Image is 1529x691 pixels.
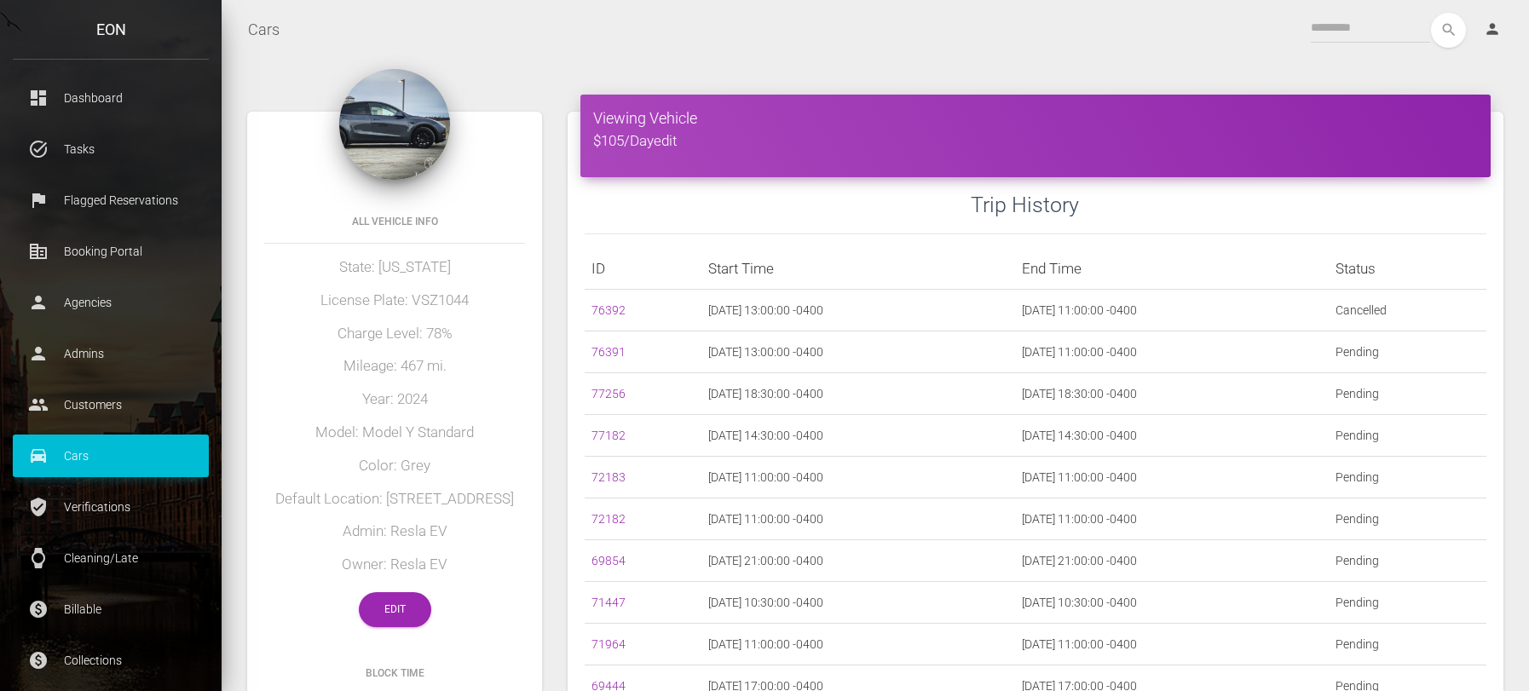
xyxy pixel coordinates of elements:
[591,512,626,526] a: 72182
[1015,498,1329,540] td: [DATE] 11:00:00 -0400
[701,331,1015,373] td: [DATE] 13:00:00 -0400
[13,230,209,273] a: corporate_fare Booking Portal
[1015,248,1329,290] th: End Time
[591,429,626,442] a: 77182
[26,443,196,469] p: Cars
[13,486,209,528] a: verified_user Verifications
[1015,331,1329,373] td: [DATE] 11:00:00 -0400
[1329,457,1486,498] td: Pending
[701,540,1015,582] td: [DATE] 21:00:00 -0400
[1015,624,1329,665] td: [DATE] 11:00:00 -0400
[264,456,525,476] h5: Color: Grey
[1015,415,1329,457] td: [DATE] 14:30:00 -0400
[591,303,626,317] a: 76392
[591,470,626,484] a: 72183
[26,187,196,213] p: Flagged Reservations
[591,345,626,359] a: 76391
[13,128,209,170] a: task_alt Tasks
[26,341,196,366] p: Admins
[26,290,196,315] p: Agencies
[26,545,196,571] p: Cleaning/Late
[1015,290,1329,331] td: [DATE] 11:00:00 -0400
[1329,498,1486,540] td: Pending
[593,131,1478,152] h5: $105/Day
[26,136,196,162] p: Tasks
[1015,540,1329,582] td: [DATE] 21:00:00 -0400
[654,132,677,149] a: edit
[264,665,525,681] h6: Block Time
[339,69,450,180] img: 251.png
[593,107,1478,129] h4: Viewing Vehicle
[264,423,525,443] h5: Model: Model Y Standard
[26,239,196,264] p: Booking Portal
[1329,415,1486,457] td: Pending
[591,596,626,609] a: 71447
[701,457,1015,498] td: [DATE] 11:00:00 -0400
[13,281,209,324] a: person Agencies
[13,332,209,375] a: person Admins
[1329,582,1486,624] td: Pending
[701,248,1015,290] th: Start Time
[264,291,525,311] h5: License Plate: VSZ1044
[971,190,1486,220] h3: Trip History
[1484,20,1501,37] i: person
[264,356,525,377] h5: Mileage: 467 mi.
[591,637,626,651] a: 71964
[248,9,280,51] a: Cars
[26,494,196,520] p: Verifications
[13,179,209,222] a: flag Flagged Reservations
[264,257,525,278] h5: State: [US_STATE]
[1329,248,1486,290] th: Status
[591,387,626,400] a: 77256
[701,290,1015,331] td: [DATE] 13:00:00 -0400
[264,389,525,410] h5: Year: 2024
[1431,13,1466,48] button: search
[1329,624,1486,665] td: Pending
[1015,373,1329,415] td: [DATE] 18:30:00 -0400
[13,588,209,631] a: paid Billable
[13,383,209,426] a: people Customers
[701,624,1015,665] td: [DATE] 11:00:00 -0400
[1329,373,1486,415] td: Pending
[1015,582,1329,624] td: [DATE] 10:30:00 -0400
[359,592,431,627] a: Edit
[591,554,626,567] a: 69854
[13,639,209,682] a: paid Collections
[13,537,209,579] a: watch Cleaning/Late
[585,248,701,290] th: ID
[13,77,209,119] a: dashboard Dashboard
[26,596,196,622] p: Billable
[264,214,525,229] h6: All Vehicle Info
[701,415,1015,457] td: [DATE] 14:30:00 -0400
[264,521,525,542] h5: Admin: Resla EV
[1471,13,1516,47] a: person
[26,85,196,111] p: Dashboard
[264,489,525,510] h5: Default Location: [STREET_ADDRESS]
[1329,331,1486,373] td: Pending
[1329,540,1486,582] td: Pending
[26,648,196,673] p: Collections
[264,555,525,575] h5: Owner: Resla EV
[13,435,209,477] a: drive_eta Cars
[701,498,1015,540] td: [DATE] 11:00:00 -0400
[701,373,1015,415] td: [DATE] 18:30:00 -0400
[1329,290,1486,331] td: Cancelled
[1015,457,1329,498] td: [DATE] 11:00:00 -0400
[701,582,1015,624] td: [DATE] 10:30:00 -0400
[264,324,525,344] h5: Charge Level: 78%
[26,392,196,417] p: Customers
